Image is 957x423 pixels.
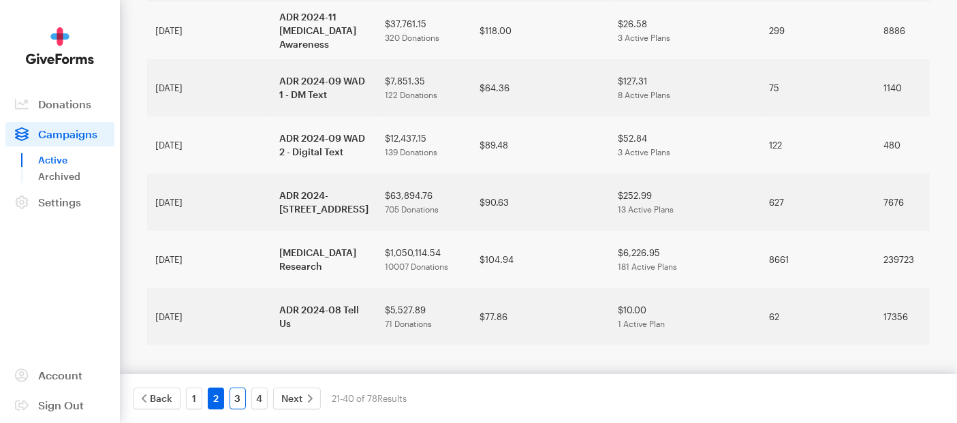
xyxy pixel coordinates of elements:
[38,195,81,208] span: Settings
[610,59,761,116] td: $127.31
[377,59,471,116] td: $7,851.35
[5,190,114,215] a: Settings
[147,2,271,59] td: [DATE]
[377,231,471,288] td: $1,050,114.54
[271,174,377,231] td: ADR 2024-[STREET_ADDRESS]
[5,122,114,146] a: Campaigns
[761,288,875,345] td: 62
[377,393,407,404] span: Results
[147,59,271,116] td: [DATE]
[38,152,114,168] a: Active
[38,398,84,411] span: Sign Out
[610,231,761,288] td: $6,226.95
[271,231,377,288] td: [MEDICAL_DATA] Research
[610,2,761,59] td: $26.58
[271,116,377,174] td: ADR 2024-09 WAD 2 - Digital Text
[332,388,407,409] div: 21-40 of 78
[618,319,665,328] span: 1 Active Plan
[5,393,114,418] a: Sign Out
[273,388,321,409] a: Next
[761,174,875,231] td: 627
[150,390,172,407] span: Back
[377,116,471,174] td: $12,437.15
[134,388,181,409] a: Back
[147,288,271,345] td: [DATE]
[377,174,471,231] td: $63,894.76
[147,116,271,174] td: [DATE]
[471,59,610,116] td: $64.36
[281,390,302,407] span: Next
[471,174,610,231] td: $90.63
[271,59,377,116] td: ADR 2024-09 WAD 1 - DM Text
[471,116,610,174] td: $89.48
[377,288,471,345] td: $5,527.89
[377,2,471,59] td: $37,761.15
[618,262,677,271] span: 181 Active Plans
[761,59,875,116] td: 75
[618,147,670,157] span: 3 Active Plans
[230,388,246,409] a: 3
[471,288,610,345] td: $77.86
[385,147,437,157] span: 139 Donations
[5,363,114,388] a: Account
[610,174,761,231] td: $252.99
[38,168,114,185] a: Archived
[761,116,875,174] td: 122
[471,2,610,59] td: $118.00
[271,2,377,59] td: ADR 2024-11 [MEDICAL_DATA] Awareness
[618,90,670,99] span: 8 Active Plans
[618,33,670,42] span: 3 Active Plans
[610,116,761,174] td: $52.84
[385,33,439,42] span: 320 Donations
[38,127,97,140] span: Campaigns
[385,204,439,214] span: 705 Donations
[38,369,82,381] span: Account
[147,174,271,231] td: [DATE]
[147,231,271,288] td: [DATE]
[38,97,91,110] span: Donations
[761,231,875,288] td: 8661
[5,92,114,116] a: Donations
[26,27,94,65] img: GiveForms
[610,288,761,345] td: $10.00
[271,288,377,345] td: ADR 2024-08 Tell Us
[385,262,448,271] span: 10007 Donations
[761,2,875,59] td: 299
[618,204,674,214] span: 13 Active Plans
[186,388,202,409] a: 1
[385,319,432,328] span: 71 Donations
[385,90,437,99] span: 122 Donations
[471,231,610,288] td: $104.94
[251,388,268,409] a: 4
